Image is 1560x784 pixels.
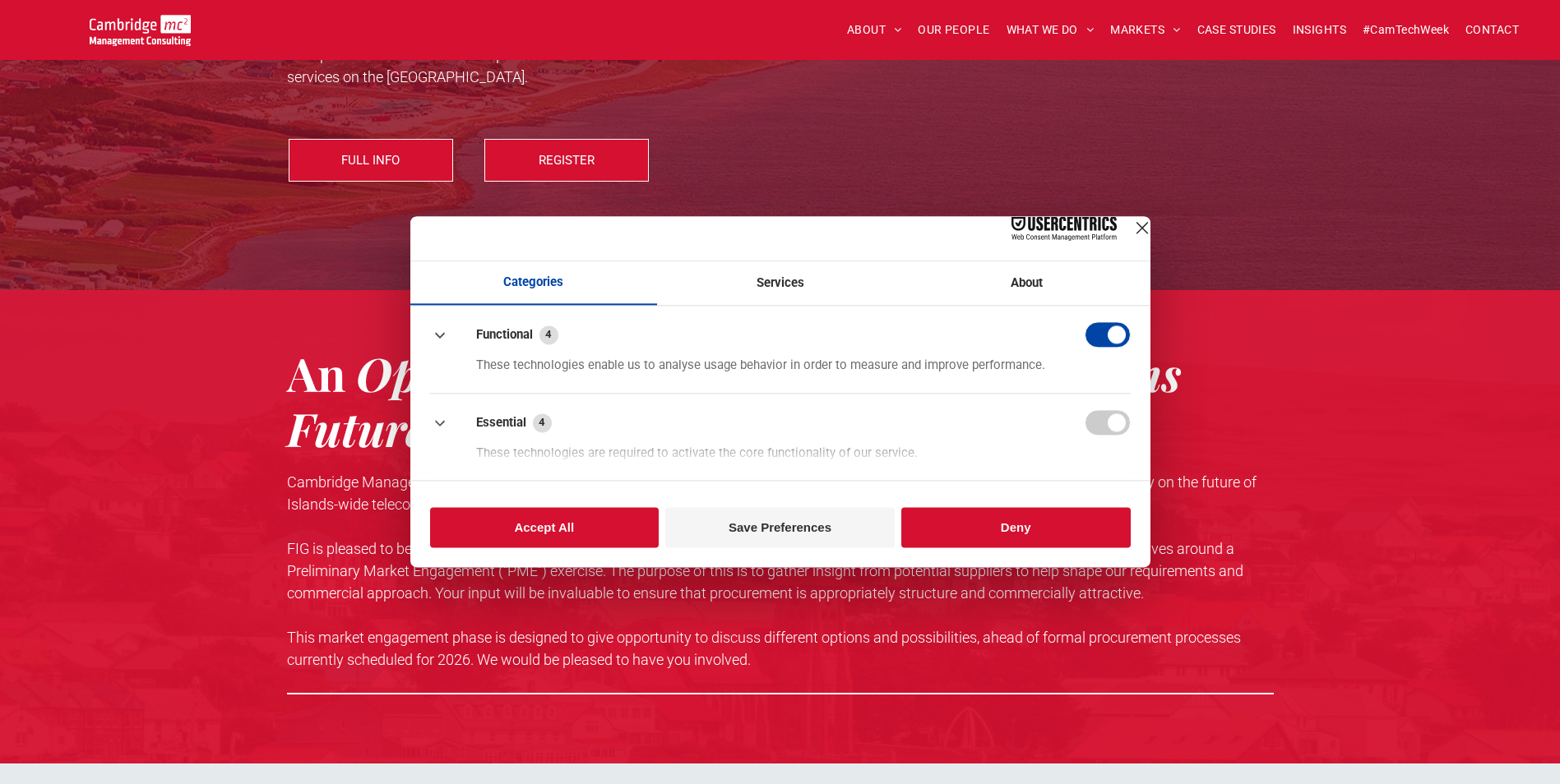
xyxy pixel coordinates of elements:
a: #CamTechWeek [1354,17,1457,43]
a: FULL INFO [289,139,453,182]
a: OUR PEOPLE [910,17,998,43]
a: REGISTER [484,139,649,182]
a: INSIGHTS [1285,17,1354,43]
span: FULL INFO [341,140,400,181]
span: REGISTER [539,140,595,181]
span: Opportunity [356,342,618,404]
span: FIG is pleased to be entering the next phase of its Islands-wide telecommunications arrangements ... [287,540,1243,602]
a: ABOUT [839,17,910,43]
span: Cambridge Management Consulting is acting on behalf of the Falkland Islands Government (“FIG”) as... [287,473,1257,513]
a: MARKETS [1102,17,1188,43]
a: CASE STUDIES [1189,17,1285,43]
span: This market engagement phase is designed to give opportunity to discuss different options and pos... [287,629,1241,668]
a: WHAT WE DO [998,17,1103,43]
span: Telecoms Future [287,342,1182,459]
a: CONTACT [1457,17,1527,43]
img: Cambridge MC Logo [90,15,191,46]
span: An [287,342,345,404]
